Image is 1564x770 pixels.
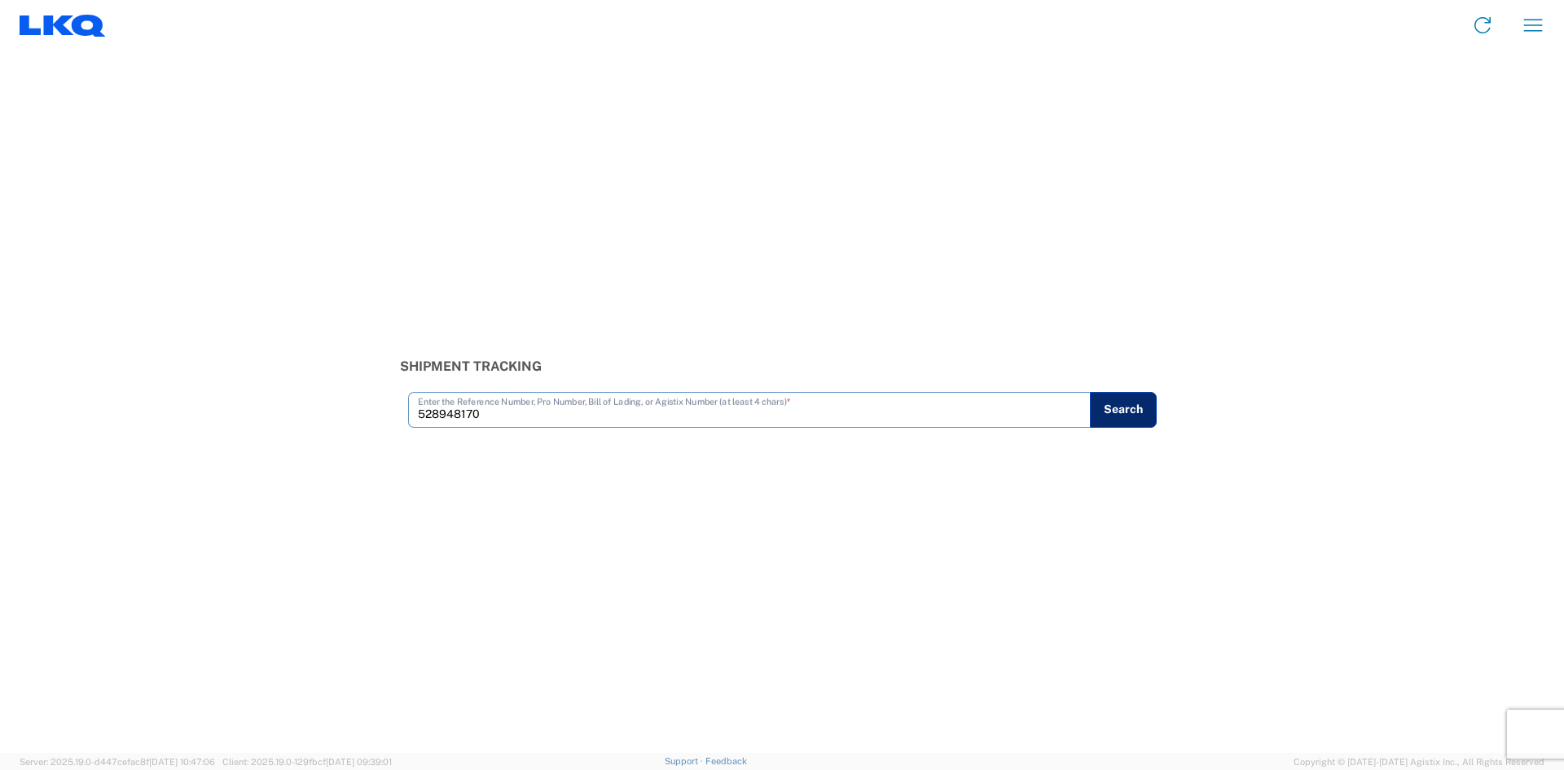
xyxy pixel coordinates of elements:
[149,757,215,767] span: [DATE] 10:47:06
[222,757,392,767] span: Client: 2025.19.0-129fbcf
[705,756,747,766] a: Feedback
[20,757,215,767] span: Server: 2025.19.0-d447cefac8f
[665,756,705,766] a: Support
[1090,392,1157,428] button: Search
[326,757,392,767] span: [DATE] 09:39:01
[400,359,1165,374] h3: Shipment Tracking
[1294,755,1544,769] span: Copyright © [DATE]-[DATE] Agistix Inc., All Rights Reserved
